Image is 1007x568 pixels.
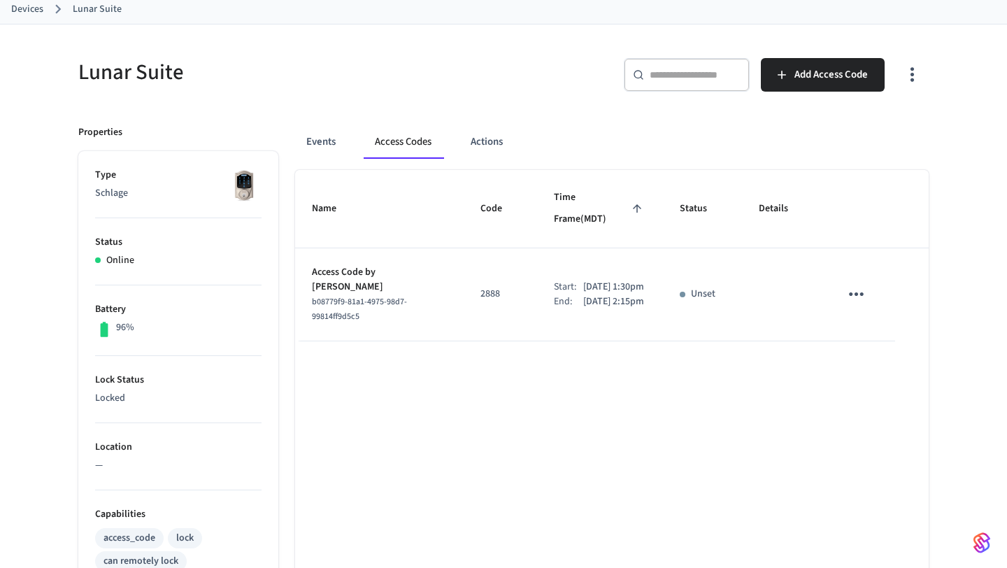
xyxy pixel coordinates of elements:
[73,2,122,17] a: Lunar Suite
[312,296,407,322] span: b08779f9-81a1-4975-98d7-99814ff9d5c5
[480,287,520,301] p: 2888
[761,58,885,92] button: Add Access Code
[312,265,447,294] p: Access Code by [PERSON_NAME]
[312,198,355,220] span: Name
[176,531,194,546] div: lock
[95,168,262,183] p: Type
[759,198,806,220] span: Details
[78,58,495,87] h5: Lunar Suite
[95,235,262,250] p: Status
[554,294,583,309] div: End:
[295,125,929,159] div: ant example
[691,287,715,301] p: Unset
[794,66,868,84] span: Add Access Code
[680,198,725,220] span: Status
[554,187,645,231] span: Time Frame(MDT)
[364,125,443,159] button: Access Codes
[103,531,155,546] div: access_code
[95,507,262,522] p: Capabilities
[11,2,43,17] a: Devices
[227,168,262,203] img: Schlage Sense Smart Deadbolt with Camelot Trim, Front
[480,198,520,220] span: Code
[78,125,122,140] p: Properties
[459,125,514,159] button: Actions
[95,458,262,473] p: —
[95,373,262,388] p: Lock Status
[973,532,990,554] img: SeamLogoGradient.69752ec5.svg
[95,440,262,455] p: Location
[554,280,583,294] div: Start:
[95,186,262,201] p: Schlage
[295,170,929,341] table: sticky table
[106,253,134,268] p: Online
[583,294,644,309] p: [DATE] 2:15pm
[583,280,644,294] p: [DATE] 1:30pm
[295,125,347,159] button: Events
[95,391,262,406] p: Locked
[95,302,262,317] p: Battery
[116,320,134,335] p: 96%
